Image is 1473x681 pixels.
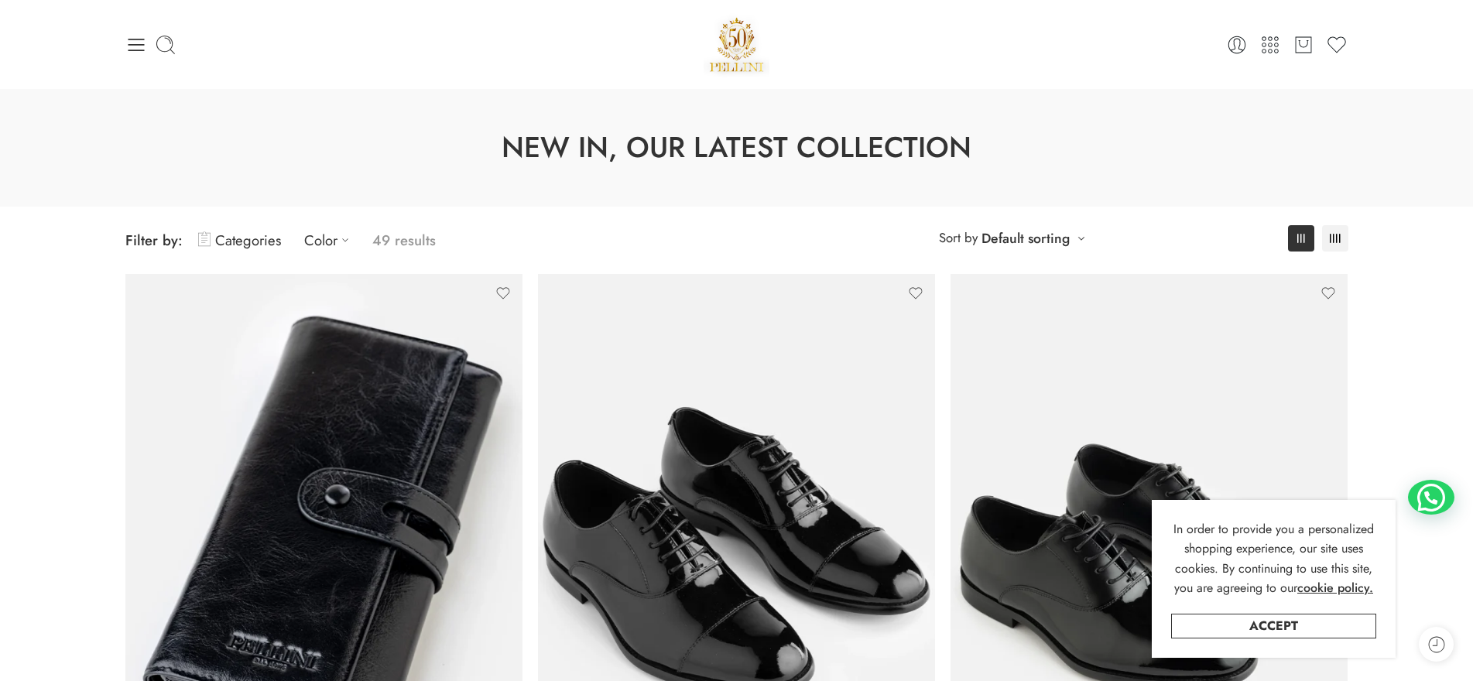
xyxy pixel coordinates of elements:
img: Pellini [704,12,770,77]
a: Categories [198,222,281,258]
a: Cart [1293,34,1314,56]
a: cookie policy. [1297,578,1373,598]
h1: New In, Our Latest Collection [39,128,1434,168]
a: Color [304,222,357,258]
a: Accept [1171,614,1376,638]
a: Default sorting [981,228,1070,249]
p: 49 results [372,222,436,258]
span: Sort by [939,225,978,251]
a: Login / Register [1226,34,1248,56]
span: In order to provide you a personalized shopping experience, our site uses cookies. By continuing ... [1173,520,1374,597]
a: Pellini - [704,12,770,77]
a: Wishlist [1326,34,1348,56]
span: Filter by: [125,230,183,251]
